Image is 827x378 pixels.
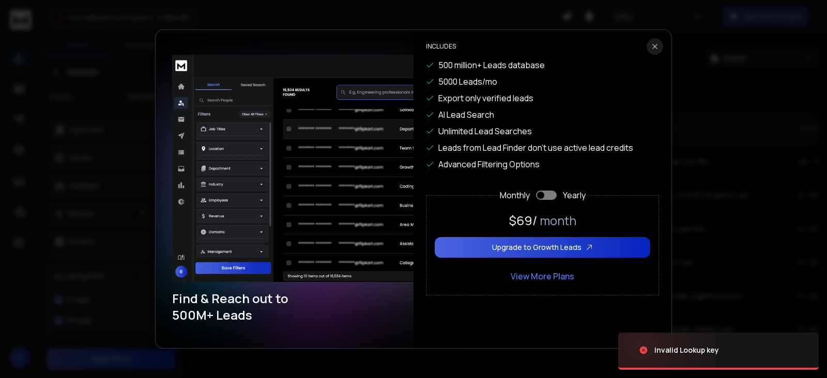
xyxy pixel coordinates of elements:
[426,92,659,104] li: Export only verified leads
[426,108,659,121] li: AI Lead Search
[502,266,583,287] button: View More Plans
[172,55,413,282] img: image
[426,59,659,71] li: 500 million+ Leads database
[426,125,659,137] li: Unlimited Lead Searches
[426,141,659,154] li: Leads from Lead Finder don't use active lead credits
[172,290,413,323] h3: Find & Reach out to 500M+ Leads
[618,322,722,378] img: image
[435,237,650,258] button: Upgrade to Growth Leads
[500,189,530,201] h3: Monthly
[426,75,659,88] li: 5000 Leads/mo
[426,42,659,51] h3: Includes
[654,345,719,355] div: Invalid Lookup key
[563,189,586,201] h3: Yearly
[540,212,576,229] span: month
[426,158,659,170] li: Advanced Filtering Options
[509,212,576,229] h2: $ 69 /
